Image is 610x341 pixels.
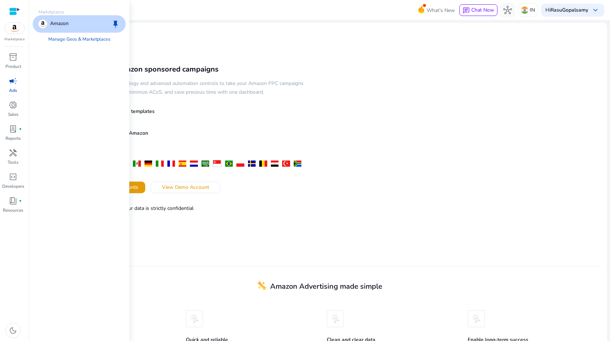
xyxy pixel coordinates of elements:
img: amazon.svg [38,20,47,28]
p: Resources [3,207,23,214]
span: Chat Now [471,7,494,13]
h3: Supercharge your Amazon sponsored campaigns [52,65,305,74]
span: book_4 [9,196,17,205]
p: Marketplace [4,37,25,42]
span: inventory_2 [9,53,17,61]
span: chat [463,7,470,14]
button: hub [500,3,515,17]
span: dark_mode [9,326,17,335]
p: Our Privacy Policy ensures your data is strictly confidential [52,204,305,213]
span: lab_profile [9,125,17,133]
p: IN [530,4,535,16]
span: donut_small [9,101,17,109]
span: hub [503,6,512,15]
img: amazon.svg [5,23,24,34]
p: Hi [545,8,588,13]
span: What's New [427,4,455,17]
span: fiber_manual_record [19,199,22,202]
button: chatChat Now [459,4,497,16]
span: code_blocks [9,172,17,181]
span: Amazon Advertising made simple [270,281,382,291]
span: View Demo Account [162,183,209,191]
p: Sales [8,111,19,118]
p: Tools [8,159,19,166]
p: Developers [2,183,24,190]
p: Approved by [52,220,305,228]
span: keyboard_arrow_down [591,6,600,15]
span: campaign [9,77,17,85]
h5: Leverage machine learning technology and advanced automation controls to take your Amazon PPC cam... [52,79,305,97]
p: Reports [5,135,21,142]
b: RasuGopalsamy [550,7,588,13]
p: Amazon [50,20,69,28]
span: handyman [9,149,17,157]
p: Product [5,63,21,70]
p: Ads [9,87,17,94]
span: keep [111,20,120,28]
p: Marketplaces [33,9,126,15]
button: View Demo Account [151,182,220,193]
img: in.svg [521,7,528,14]
h4: We support all Amazon geographies: [52,146,305,158]
a: Manage Geos & Marketplaces [42,33,116,46]
span: fiber_manual_record [19,127,22,130]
